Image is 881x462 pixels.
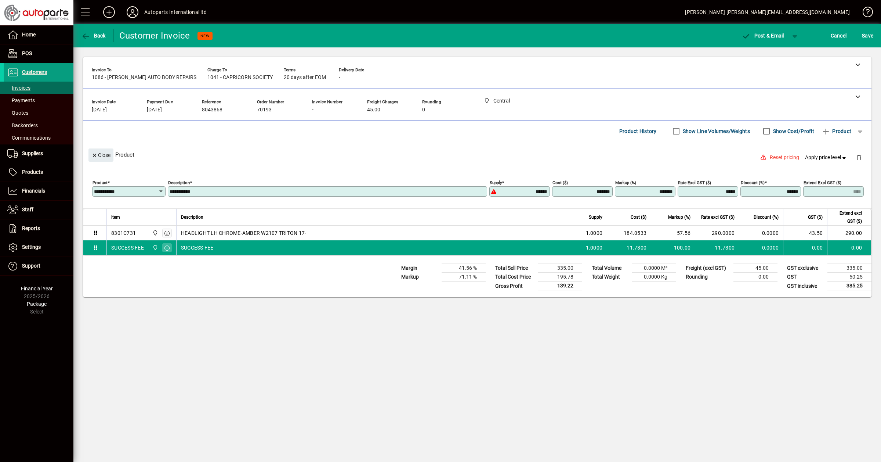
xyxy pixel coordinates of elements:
[7,85,30,91] span: Invoices
[552,180,568,185] mat-label: Cost ($)
[168,180,190,185] mat-label: Description
[754,33,758,39] span: P
[589,213,602,221] span: Supply
[81,33,106,39] span: Back
[202,107,222,113] span: 8043868
[4,144,73,163] a: Suppliers
[616,125,660,138] button: Product History
[79,29,108,42] button: Back
[111,244,144,251] div: SUCCESS FEE
[367,107,380,113] span: 45.00
[741,180,765,185] mat-label: Discount (%)
[607,240,651,255] td: 11.7300
[200,33,210,38] span: NEW
[73,29,114,42] app-page-header-button: Back
[827,264,871,273] td: 335.00
[22,244,41,250] span: Settings
[818,125,855,138] button: Product
[97,6,121,19] button: Add
[22,188,45,194] span: Financials
[700,244,735,251] div: 11.7300
[22,207,33,212] span: Staff
[7,97,35,103] span: Payments
[832,209,862,225] span: Extend excl GST ($)
[860,29,875,42] button: Save
[4,119,73,132] a: Backorders
[22,169,43,175] span: Products
[850,154,868,161] app-page-header-button: Delete
[586,244,603,251] span: 1.0000
[442,273,486,282] td: 71.11 %
[783,226,827,240] td: 43.50
[632,273,676,282] td: 0.0000 Kg
[7,135,51,141] span: Communications
[92,107,107,113] span: [DATE]
[181,229,307,237] span: HEADLIGHT LH CHROME-AMBER W2107 TRITON 17-
[339,75,340,80] span: -
[808,213,823,221] span: GST ($)
[22,225,40,231] span: Reports
[827,240,871,255] td: 0.00
[91,149,110,161] span: Close
[738,29,788,42] button: Post & Email
[783,264,827,273] td: GST exclusive
[147,107,162,113] span: [DATE]
[857,1,872,25] a: Knowledge Base
[678,180,711,185] mat-label: Rate excl GST ($)
[207,75,273,80] span: 1041 - CAPRICORN SOCIETY
[742,33,784,39] span: ost & Email
[827,282,871,291] td: 385.25
[4,107,73,119] a: Quotes
[83,141,871,168] div: Product
[805,154,848,161] span: Apply price level
[682,273,733,282] td: Rounding
[831,30,847,42] span: Cancel
[22,50,32,56] span: POS
[668,213,690,221] span: Markup (%)
[862,30,873,42] span: ave
[312,107,313,113] span: -
[767,151,802,164] button: Reset pricing
[862,33,865,39] span: S
[538,273,582,282] td: 195.78
[619,125,657,137] span: Product History
[701,213,735,221] span: Rate excl GST ($)
[4,82,73,94] a: Invoices
[4,219,73,238] a: Reports
[22,32,36,37] span: Home
[4,238,73,257] a: Settings
[4,94,73,107] a: Payments
[22,150,43,156] span: Suppliers
[783,282,827,291] td: GST inclusive
[93,180,108,185] mat-label: Product
[4,201,73,219] a: Staff
[700,229,735,237] div: 290.0000
[7,110,28,116] span: Quotes
[615,180,636,185] mat-label: Markup (%)
[685,6,850,18] div: [PERSON_NAME] [PERSON_NAME][EMAIL_ADDRESS][DOMAIN_NAME]
[827,226,871,240] td: 290.00
[492,282,538,291] td: Gross Profit
[607,226,651,240] td: 184.0533
[588,264,632,273] td: Total Volume
[538,282,582,291] td: 139.22
[783,273,827,282] td: GST
[22,69,47,75] span: Customers
[739,226,783,240] td: 0.0000
[492,264,538,273] td: Total Sell Price
[4,182,73,200] a: Financials
[588,273,632,282] td: Total Weight
[257,107,272,113] span: 70193
[681,128,750,135] label: Show Line Volumes/Weights
[151,229,159,237] span: Central
[827,273,871,282] td: 50.25
[7,122,38,128] span: Backorders
[4,44,73,63] a: POS
[121,6,144,19] button: Profile
[850,148,868,166] button: Delete
[27,301,47,307] span: Package
[284,75,326,80] span: 20 days after EOM
[21,286,53,291] span: Financial Year
[4,132,73,144] a: Communications
[804,180,841,185] mat-label: Extend excl GST ($)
